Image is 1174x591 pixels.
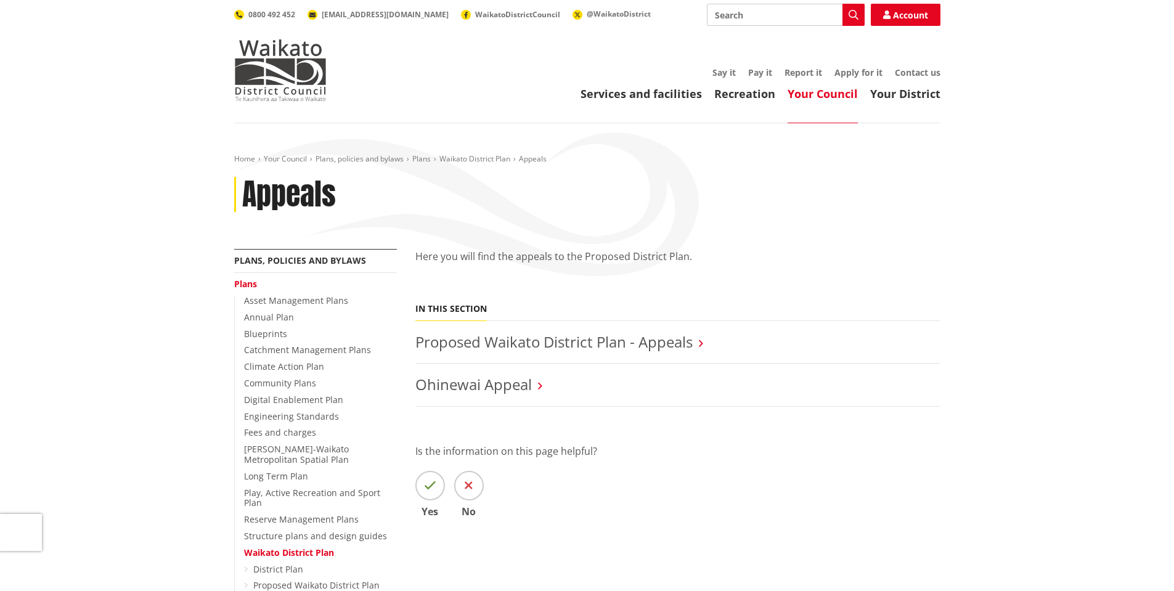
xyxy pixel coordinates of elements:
[439,153,510,164] a: Waikato District Plan
[244,547,334,558] a: Waikato District Plan
[454,507,484,516] span: No
[712,67,736,78] a: Say it
[871,4,940,26] a: Account
[234,153,255,164] a: Home
[244,311,294,323] a: Annual Plan
[244,344,371,356] a: Catchment Management Plans
[234,255,366,266] a: Plans, policies and bylaws
[415,332,693,352] a: Proposed Waikato District Plan - Appeals
[234,39,327,101] img: Waikato District Council - Te Kaunihera aa Takiwaa o Waikato
[244,443,349,465] a: [PERSON_NAME]-Waikato Metropolitan Spatial Plan
[308,9,449,20] a: [EMAIL_ADDRESS][DOMAIN_NAME]
[714,86,775,101] a: Recreation
[573,9,651,19] a: @WaikatoDistrict
[242,177,336,213] h1: Appeals
[253,563,303,575] a: District Plan
[316,153,404,164] a: Plans, policies and bylaws
[870,86,940,101] a: Your District
[248,9,295,20] span: 0800 492 452
[834,67,883,78] a: Apply for it
[322,9,449,20] span: [EMAIL_ADDRESS][DOMAIN_NAME]
[415,304,487,314] h5: In this section
[707,4,865,26] input: Search input
[475,9,560,20] span: WaikatoDistrictCouncil
[253,579,380,591] a: Proposed Waikato District Plan
[895,67,940,78] a: Contact us
[788,86,858,101] a: Your Council
[244,328,287,340] a: Blueprints
[234,9,295,20] a: 0800 492 452
[244,295,348,306] a: Asset Management Plans
[234,154,940,165] nav: breadcrumb
[244,394,343,406] a: Digital Enablement Plan
[244,361,324,372] a: Climate Action Plan
[244,470,308,482] a: Long Term Plan
[748,67,772,78] a: Pay it
[587,9,651,19] span: @WaikatoDistrict
[519,153,547,164] span: Appeals
[234,278,257,290] a: Plans
[785,67,822,78] a: Report it
[264,153,307,164] a: Your Council
[415,249,940,264] p: Here you will find the appeals to the Proposed District Plan.
[581,86,702,101] a: Services and facilities
[415,374,532,394] a: Ohinewai Appeal
[244,410,339,422] a: Engineering Standards
[415,507,445,516] span: Yes
[244,426,316,438] a: Fees and charges
[461,9,560,20] a: WaikatoDistrictCouncil
[244,487,380,509] a: Play, Active Recreation and Sport Plan
[412,153,431,164] a: Plans
[415,444,940,459] p: Is the information on this page helpful?
[244,377,316,389] a: Community Plans
[244,530,387,542] a: Structure plans and design guides
[244,513,359,525] a: Reserve Management Plans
